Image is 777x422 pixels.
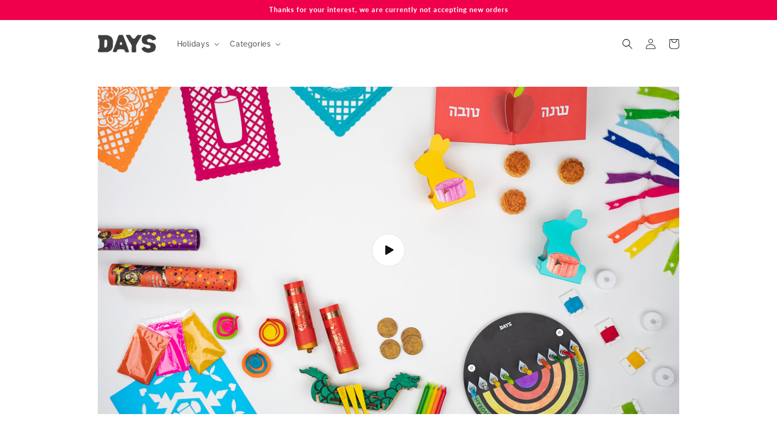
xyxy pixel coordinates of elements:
img: Load video: [98,87,679,414]
span: Categories [230,39,271,49]
summary: Holidays [171,33,224,55]
img: Days United [98,34,156,53]
summary: Categories [224,33,285,55]
span: Holidays [177,39,210,49]
summary: Search [616,32,639,56]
